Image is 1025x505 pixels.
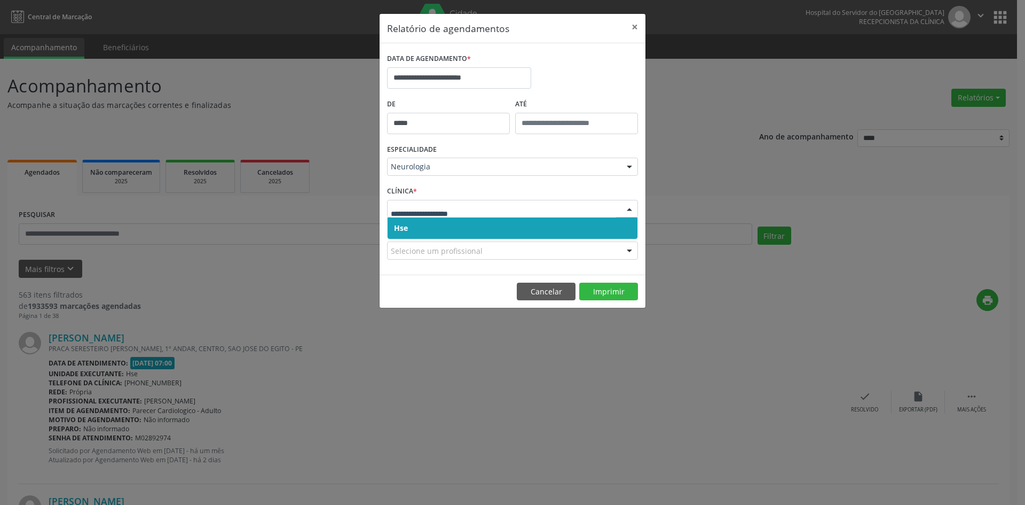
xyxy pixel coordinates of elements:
[387,96,510,113] label: De
[579,283,638,301] button: Imprimir
[387,21,509,35] h5: Relatório de agendamentos
[624,14,645,40] button: Close
[391,245,483,257] span: Selecione um profissional
[517,283,575,301] button: Cancelar
[515,96,638,113] label: ATÉ
[387,142,437,158] label: ESPECIALIDADE
[387,51,471,67] label: DATA DE AGENDAMENTO
[394,223,408,233] span: Hse
[391,161,616,172] span: Neurologia
[387,183,417,200] label: CLÍNICA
